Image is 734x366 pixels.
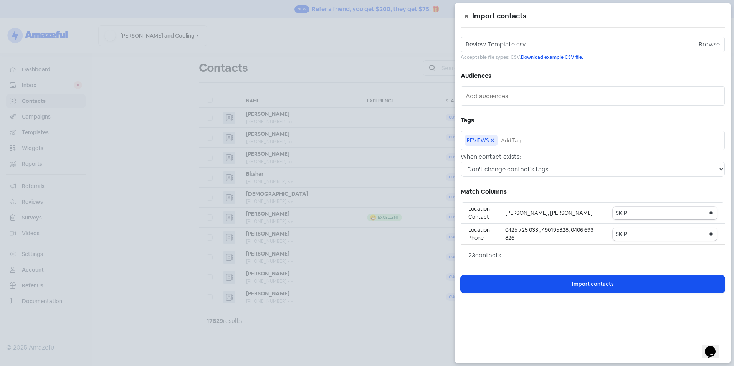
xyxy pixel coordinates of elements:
[472,10,725,22] h5: Import contacts
[461,186,725,198] h5: Match Columns
[702,335,726,358] iframe: chat widget
[461,54,725,61] small: Acceptable file types: CSV.
[572,280,614,288] span: Import contacts
[461,70,725,82] h5: Audiences
[498,224,605,245] td: 0425 725 033 , 490195328, 0406 693 826
[498,203,605,224] td: [PERSON_NAME], [PERSON_NAME]
[461,115,725,126] h5: Tags
[467,137,489,144] span: REVIEWS
[461,224,498,245] td: Location Phone
[521,54,583,60] a: Download example CSV file.
[466,90,721,102] input: Add audiences
[501,136,719,145] input: Add Tag
[461,275,725,293] button: Import contacts
[461,203,498,224] td: Location Contact
[468,251,717,260] div: contacts
[461,152,725,162] div: When contact exists:
[468,251,475,259] strong: 23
